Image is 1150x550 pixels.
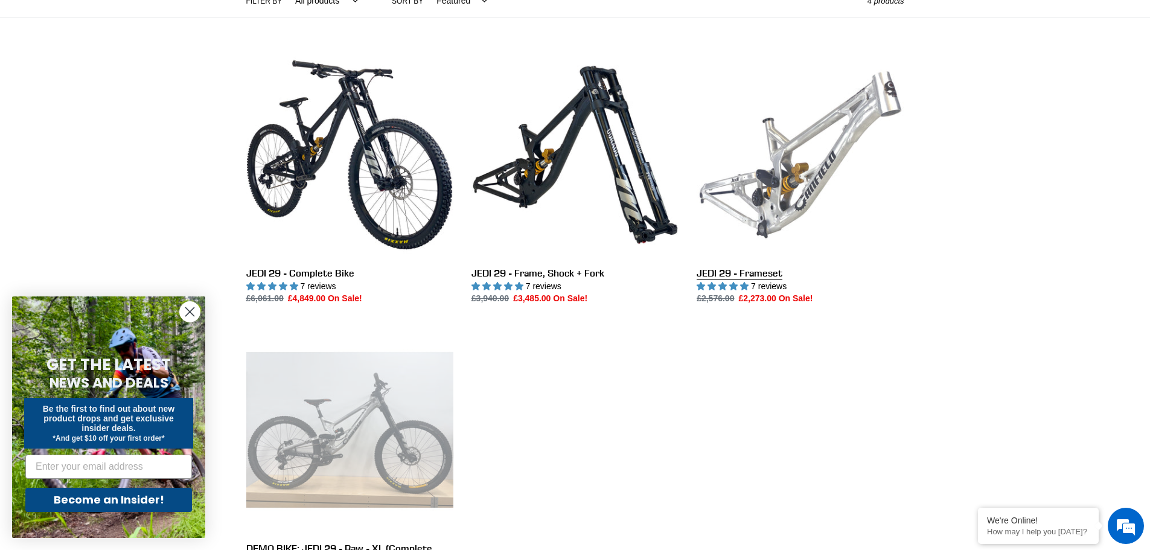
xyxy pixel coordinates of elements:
button: Close dialog [179,301,200,322]
button: Become an Insider! [25,488,192,512]
span: Be the first to find out about new product drops and get exclusive insider deals. [43,404,175,433]
div: We're Online! [987,516,1090,525]
span: NEWS AND DEALS [50,373,168,392]
p: How may I help you today? [987,527,1090,536]
span: GET THE LATEST [46,354,171,376]
input: Enter your email address [25,455,192,479]
span: *And get $10 off your first order* [53,434,164,443]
